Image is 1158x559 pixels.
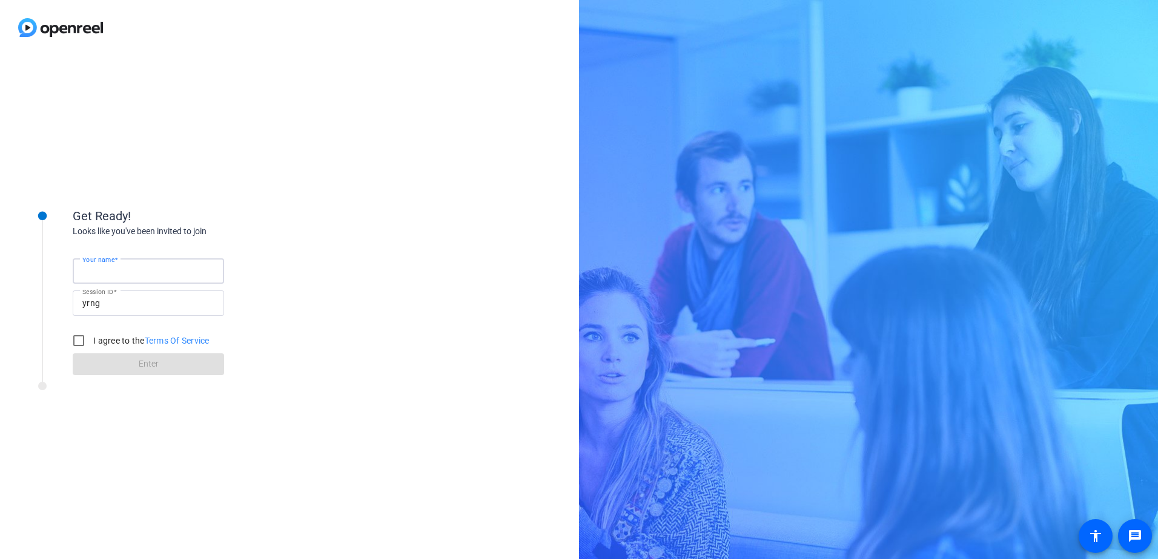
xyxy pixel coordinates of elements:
div: Looks like you've been invited to join [73,225,315,238]
label: I agree to the [91,335,210,347]
mat-label: Your name [82,256,114,263]
mat-icon: accessibility [1088,529,1103,543]
mat-icon: message [1128,529,1142,543]
div: Get Ready! [73,207,315,225]
mat-label: Session ID [82,288,113,295]
a: Terms Of Service [145,336,210,345]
